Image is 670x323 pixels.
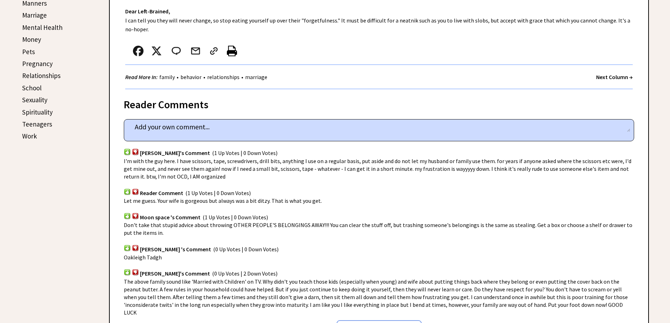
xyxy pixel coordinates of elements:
img: mail.png [190,46,201,56]
img: votdown.png [132,148,139,155]
span: [PERSON_NAME]'s Comment [140,150,210,157]
span: The above family sound like 'Married with Children' on TV. Why didn't you teach those kids (espec... [124,278,628,316]
a: Pets [22,47,35,56]
img: votup.png [124,188,131,195]
a: Marriage [22,11,47,19]
img: votup.png [124,213,131,219]
img: message_round%202.png [170,46,182,56]
a: Sexuality [22,96,47,104]
a: Pregnancy [22,59,53,68]
img: votdown.png [132,188,139,195]
span: Don't take that stupid advice about throwing OTHER PEOPLE'S BELONGINGS AWAY!!! You can clear the ... [124,221,632,236]
a: School [22,84,42,92]
img: link_02.png [209,46,219,56]
img: votup.png [124,148,131,155]
img: facebook.png [133,46,143,56]
strong: Dear Left-Brained, [125,8,170,15]
div: Reader Comments [124,97,634,108]
a: Relationships [22,71,60,80]
img: x_small.png [151,46,162,56]
span: (1 Up Votes | 0 Down Votes) [203,214,268,221]
a: behavior [179,73,203,80]
span: (0 Up Votes | 0 Down Votes) [213,246,279,253]
a: Money [22,35,41,44]
strong: Read More In: [125,73,158,80]
a: family [158,73,177,80]
span: [PERSON_NAME] 's Comment [140,246,211,253]
a: Mental Health [22,23,63,32]
a: Work [22,132,37,140]
img: votdown.png [132,213,139,219]
span: (0 Up Votes | 2 Down Votes) [212,270,277,277]
a: Teenagers [22,120,52,128]
img: votup.png [124,245,131,251]
iframe: Advertisement [21,160,91,301]
span: (1 Up Votes | 0 Down Votes) [185,189,251,196]
span: Reader Comment [140,189,183,196]
a: relationships [205,73,241,80]
span: (1 Up Votes | 0 Down Votes) [212,150,277,157]
img: votdown.png [132,269,139,276]
span: Let me guess. Your wife is gorgeous but always was a bit ditzy. That is what you get. [124,197,322,204]
span: Moon space 's Comment [140,214,200,221]
img: printer%20icon.png [227,46,237,56]
span: [PERSON_NAME]'s Comment [140,270,210,277]
img: votup.png [124,269,131,276]
a: Spirituality [22,108,53,116]
span: Oakleigh Tadgh [124,254,162,261]
a: Next Column → [596,73,633,80]
img: votdown.png [132,245,139,251]
a: marriage [243,73,269,80]
div: • • • [125,73,269,82]
span: I'm with the guy here. I have scissors, tape, screwdrivers, drill bits, anything I use on a regul... [124,157,631,180]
